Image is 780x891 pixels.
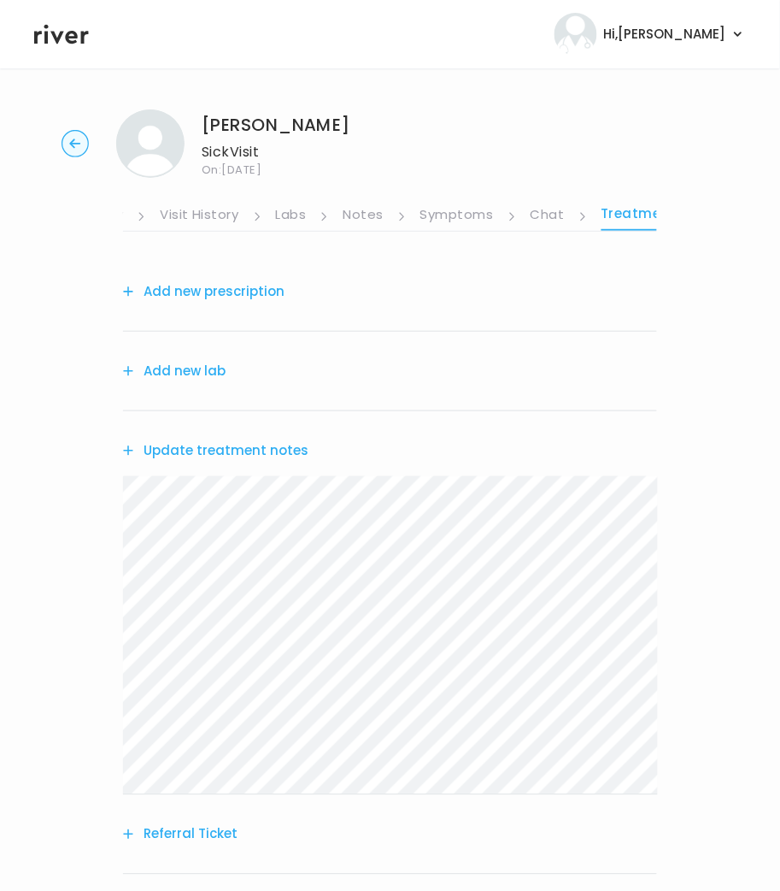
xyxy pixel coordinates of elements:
[276,203,307,230] a: Labs
[160,203,238,230] a: Visit History
[202,164,350,175] span: On: [DATE]
[420,203,494,230] a: Symptoms
[202,113,350,137] h1: [PERSON_NAME]
[202,140,350,164] p: Sick Visit
[116,109,185,178] img: Kayla Barnett
[123,359,226,383] button: Add new lab
[123,439,308,463] button: Update treatment notes
[123,280,284,304] button: Add new prescription
[531,203,565,230] a: Chat
[554,13,597,56] img: user avatar
[343,203,383,230] a: Notes
[604,22,726,46] span: Hi, [PERSON_NAME]
[601,202,712,231] a: Treatment Plan
[554,13,746,56] button: user avatarHi,[PERSON_NAME]
[123,823,238,847] button: Referral Ticket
